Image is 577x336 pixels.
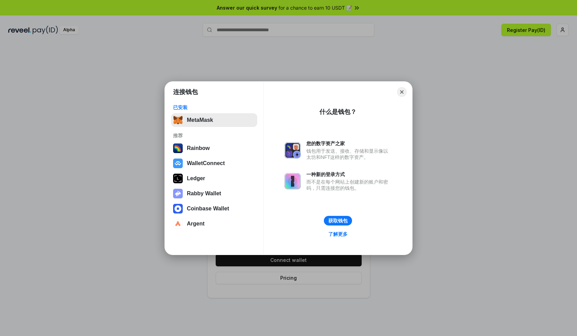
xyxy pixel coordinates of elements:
[284,173,301,189] img: svg+xml,%3Csvg%20xmlns%3D%22http%3A%2F%2Fwww.w3.org%2F2000%2Fsvg%22%20fill%3D%22none%22%20viewBox...
[173,219,183,229] img: svg+xml,%3Csvg%20width%3D%2228%22%20height%3D%2228%22%20viewBox%3D%220%200%2028%2028%22%20fill%3D...
[328,231,348,237] div: 了解更多
[171,217,257,231] button: Argent
[173,104,255,111] div: 已安装
[306,140,392,147] div: 您的数字资产之家
[173,159,183,168] img: svg+xml,%3Csvg%20width%3D%2228%22%20height%3D%2228%22%20viewBox%3D%220%200%2028%2028%22%20fill%3D...
[306,148,392,160] div: 钱包用于发送、接收、存储和显示像以太坊和NFT这样的数字资产。
[397,87,407,97] button: Close
[171,141,257,155] button: Rainbow
[187,190,221,197] div: Rabby Wallet
[171,113,257,127] button: MetaMask
[171,187,257,200] button: Rabby Wallet
[187,117,213,123] div: MetaMask
[173,115,183,125] img: svg+xml,%3Csvg%20fill%3D%22none%22%20height%3D%2233%22%20viewBox%3D%220%200%2035%2033%22%20width%...
[306,179,392,191] div: 而不是在每个网站上创建新的账户和密码，只需连接您的钱包。
[284,142,301,159] img: svg+xml,%3Csvg%20xmlns%3D%22http%3A%2F%2Fwww.w3.org%2F2000%2Fsvg%22%20fill%3D%22none%22%20viewBox...
[187,145,210,151] div: Rainbow
[173,143,183,153] img: svg+xml,%3Csvg%20width%3D%22120%22%20height%3D%22120%22%20viewBox%3D%220%200%20120%20120%22%20fil...
[173,174,183,183] img: svg+xml,%3Csvg%20xmlns%3D%22http%3A%2F%2Fwww.w3.org%2F2000%2Fsvg%22%20width%3D%2228%22%20height%3...
[324,230,352,239] a: 了解更多
[173,88,198,96] h1: 连接钱包
[319,108,357,116] div: 什么是钱包？
[324,216,352,225] button: 获取钱包
[171,202,257,216] button: Coinbase Wallet
[171,172,257,185] button: Ledger
[306,171,392,177] div: 一种新的登录方式
[173,132,255,139] div: 推荐
[187,175,205,182] div: Ledger
[187,160,225,166] div: WalletConnect
[173,204,183,213] img: svg+xml,%3Csvg%20width%3D%2228%22%20height%3D%2228%22%20viewBox%3D%220%200%2028%2028%22%20fill%3D...
[173,189,183,198] img: svg+xml,%3Csvg%20xmlns%3D%22http%3A%2F%2Fwww.w3.org%2F2000%2Fsvg%22%20fill%3D%22none%22%20viewBox...
[187,221,205,227] div: Argent
[187,206,229,212] div: Coinbase Wallet
[328,218,348,224] div: 获取钱包
[171,157,257,170] button: WalletConnect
